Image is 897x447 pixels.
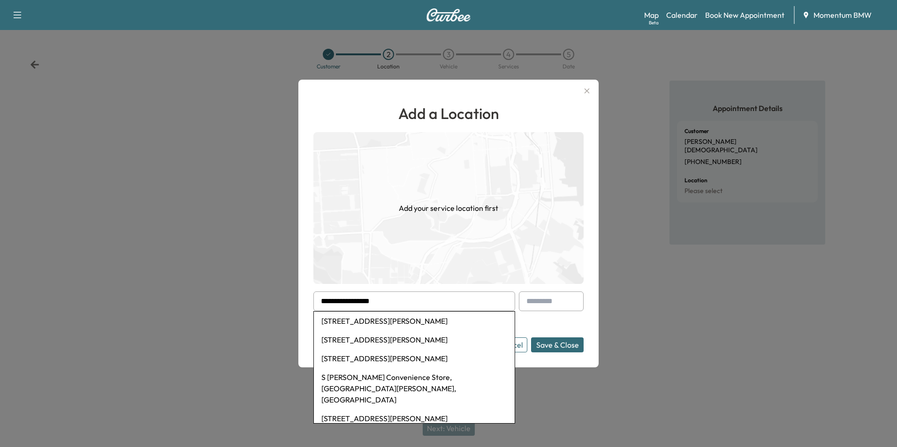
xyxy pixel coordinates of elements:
li: [STREET_ADDRESS][PERSON_NAME] [314,312,515,330]
a: Calendar [666,9,698,21]
h1: Add a Location [313,102,584,125]
button: Save & Close [531,337,584,352]
img: Curbee Logo [426,8,471,22]
a: MapBeta [644,9,659,21]
li: [STREET_ADDRESS][PERSON_NAME] [314,330,515,349]
h1: Add your service location first [399,202,498,214]
div: Beta [649,19,659,26]
li: S [PERSON_NAME] Convenience Store, [GEOGRAPHIC_DATA][PERSON_NAME], [GEOGRAPHIC_DATA] [314,368,515,409]
li: [STREET_ADDRESS][PERSON_NAME] [314,349,515,368]
li: [STREET_ADDRESS][PERSON_NAME] [314,409,515,428]
a: Book New Appointment [705,9,784,21]
span: Momentum BMW [813,9,872,21]
img: empty-map-CL6vilOE.png [313,132,584,284]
